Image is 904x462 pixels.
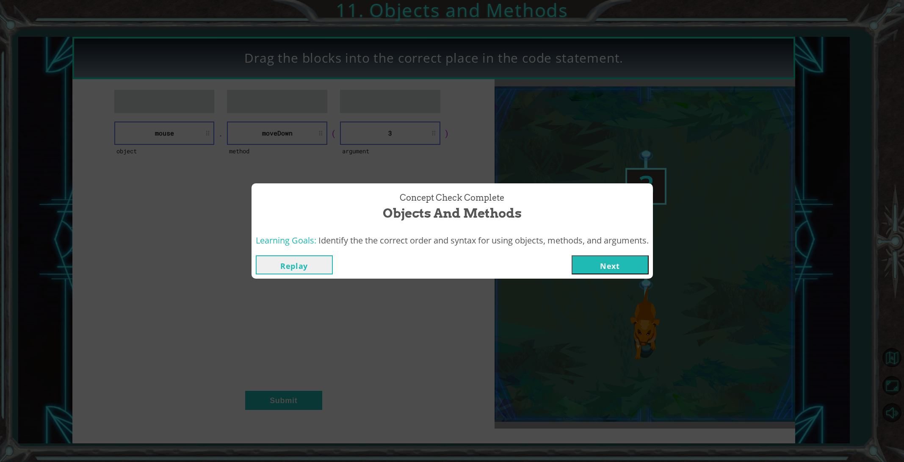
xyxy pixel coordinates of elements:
button: Replay [256,255,333,274]
span: Learning Goals: [256,235,316,246]
button: Next [572,255,649,274]
span: Identify the the correct order and syntax for using objects, methods, and arguments. [318,235,649,246]
span: Objects and Methods [383,204,522,222]
span: Concept Check Complete [400,192,504,204]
